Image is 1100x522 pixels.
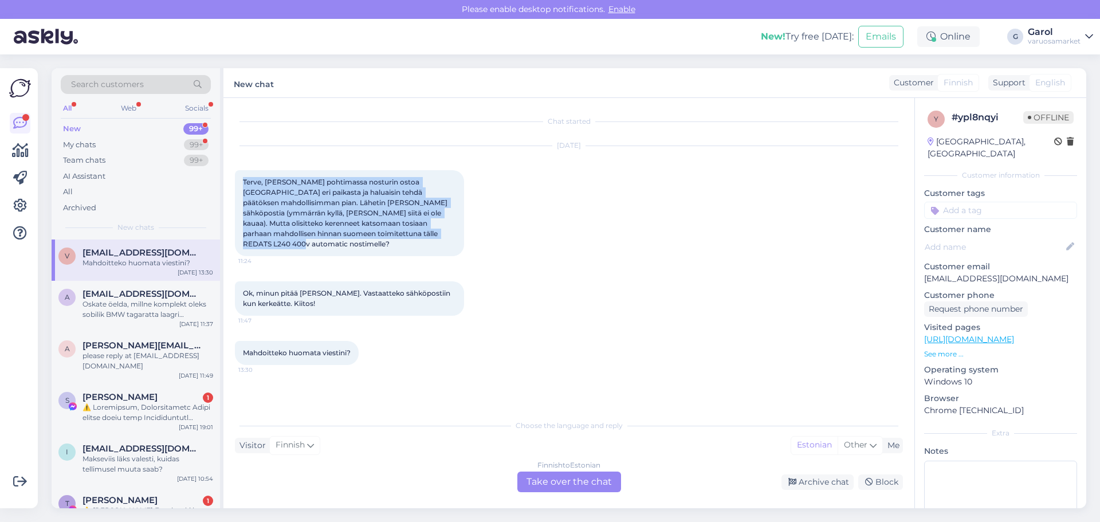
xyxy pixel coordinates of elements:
span: Finnish [944,77,973,89]
div: 99+ [184,155,209,166]
span: T [65,499,69,508]
div: G [1007,29,1023,45]
div: Request phone number [924,301,1028,317]
a: [URL][DOMAIN_NAME] [924,334,1014,344]
div: My chats [63,139,96,151]
p: Windows 10 [924,376,1077,388]
span: Mahdoitteko huomata viestini? [243,348,351,357]
b: New! [761,31,785,42]
div: [GEOGRAPHIC_DATA], [GEOGRAPHIC_DATA] [928,136,1054,160]
span: y [934,115,938,123]
span: Offline [1023,111,1074,124]
span: arriba2103@gmail.com [82,289,202,299]
div: Me [883,439,899,452]
div: Finnish to Estonian [537,460,600,470]
div: [DATE] 19:01 [179,423,213,431]
a: Garolvaruosamarket [1028,28,1093,46]
p: Customer email [924,261,1077,273]
span: 13:30 [238,366,281,374]
div: [DATE] [235,140,903,151]
span: i [66,448,68,456]
span: Search customers [71,79,144,91]
div: Support [988,77,1026,89]
div: [DATE] 13:30 [178,268,213,277]
p: Visited pages [924,321,1077,333]
button: Emails [858,26,903,48]
div: Mahdoitteko huomata viestini? [82,258,213,268]
div: Socials [183,101,211,116]
div: Extra [924,428,1077,438]
div: New [63,123,81,135]
span: ayuzefovsky@yahoo.com [82,340,202,351]
div: [DATE] 10:54 [177,474,213,483]
span: S [65,396,69,405]
p: [EMAIL_ADDRESS][DOMAIN_NAME] [924,273,1077,285]
div: Team chats [63,155,105,166]
div: Try free [DATE]: [761,30,854,44]
p: Operating system [924,364,1077,376]
span: Sheila Perez [82,392,158,402]
p: Customer tags [924,187,1077,199]
span: New chats [117,222,154,233]
p: Customer phone [924,289,1077,301]
span: 11:24 [238,257,281,265]
div: 1 [203,496,213,506]
div: [DATE] 11:37 [179,320,213,328]
span: a [65,293,70,301]
p: Customer name [924,223,1077,236]
label: New chat [234,75,274,91]
div: varuosamarket [1028,37,1081,46]
span: Finnish [276,439,305,452]
div: please reply at [EMAIL_ADDRESS][DOMAIN_NAME] [82,351,213,371]
span: Enable [605,4,639,14]
div: 1 [203,393,213,403]
span: v [65,252,69,260]
span: Terve, [PERSON_NAME] pohtimassa nosturin ostoa [GEOGRAPHIC_DATA] eri paikasta ja haluaisin tehdä ... [243,178,449,248]
div: All [63,186,73,198]
span: 11:47 [238,316,281,325]
span: info.stuudioauto@gmail.com [82,443,202,454]
div: AI Assistant [63,171,105,182]
input: Add name [925,241,1064,253]
span: Thabiso Tsubele [82,495,158,505]
div: Take over the chat [517,472,621,492]
div: 99+ [183,123,209,135]
div: Archived [63,202,96,214]
div: Choose the language and reply [235,421,903,431]
div: 99+ [184,139,209,151]
input: Add a tag [924,202,1077,219]
p: Notes [924,445,1077,457]
span: Other [844,439,867,450]
div: ⚠️ Loremipsum, Dolorsitametc Adipi elitse doeiu temp Incididuntutl etdoloremagn aliqu en admin ve... [82,402,213,423]
div: Visitor [235,439,266,452]
img: Askly Logo [9,77,31,99]
div: Chat started [235,116,903,127]
span: Ok, minun pitää [PERSON_NAME]. Vastaatteko sähköpostiin kun kerkeätte. Kiitos! [243,289,452,308]
div: Makseviis läks valesti, kuidas tellimusel muuta saab? [82,454,213,474]
div: Archive chat [781,474,854,490]
div: Online [917,26,980,47]
p: Chrome [TECHNICAL_ID] [924,405,1077,417]
p: Browser [924,393,1077,405]
div: Oskate öelda, millne komplekt oleks sobilik BMW tagaratta laagri vahetuseks? Laagri siseläbimõõt ... [82,299,213,320]
div: Estonian [791,437,838,454]
div: [DATE] 11:49 [179,371,213,380]
span: vjalkanen@gmail.com [82,248,202,258]
div: Customer information [924,170,1077,180]
div: Block [858,474,903,490]
div: Web [119,101,139,116]
div: All [61,101,74,116]
p: See more ... [924,349,1077,359]
span: a [65,344,70,353]
div: # ypl8nqyi [952,111,1023,124]
div: Garol [1028,28,1081,37]
div: Customer [889,77,934,89]
span: English [1035,77,1065,89]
